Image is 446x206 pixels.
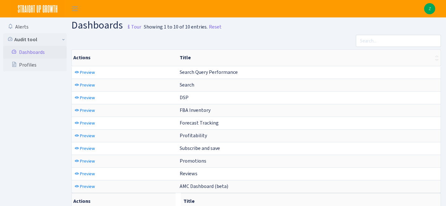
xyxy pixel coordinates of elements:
a: Preview [73,131,97,141]
span: Preview [80,82,95,88]
span: AMC Dashboard (beta) [180,183,228,190]
a: Audit tool [3,33,67,46]
span: Forecast Tracking [180,119,219,126]
a: Preview [73,156,97,166]
a: Tour [123,18,141,32]
a: Profiles [3,59,67,71]
a: Dashboards [3,46,67,59]
a: Preview [73,182,97,191]
a: Alerts [3,21,67,33]
span: Reviews [180,170,197,177]
div: Showing 1 to 10 of 10 entries. [144,23,208,31]
button: Toggle navigation [67,3,83,14]
a: Preview [73,118,97,128]
span: Promotions [180,158,206,164]
span: DSP [180,94,189,101]
a: Preview [73,144,97,153]
a: Preview [73,169,97,179]
a: Preview [73,93,97,103]
a: Preview [73,80,97,90]
span: Subscribe and save [180,145,220,151]
th: Title : activate to sort column ascending [177,50,441,66]
span: Preview [80,171,95,177]
span: Search [180,81,194,88]
input: Search... [356,35,441,47]
span: Preview [80,158,95,164]
span: Preview [80,95,95,101]
span: Preview [80,133,95,139]
span: Profitability [180,132,207,139]
a: Preview [73,68,97,77]
span: Search Query Performance [180,69,238,75]
span: Preview [80,183,95,190]
span: Preview [80,120,95,126]
span: Preview [80,145,95,151]
small: Tour [125,22,141,32]
img: Zach Belous [424,3,435,14]
span: Preview [80,107,95,113]
th: Actions [72,50,177,66]
span: Preview [80,69,95,75]
span: FBA Inventory [180,107,210,113]
a: Z [424,3,435,14]
a: Preview [73,106,97,115]
h1: Dashboards [71,20,141,32]
a: Reset [209,23,222,31]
